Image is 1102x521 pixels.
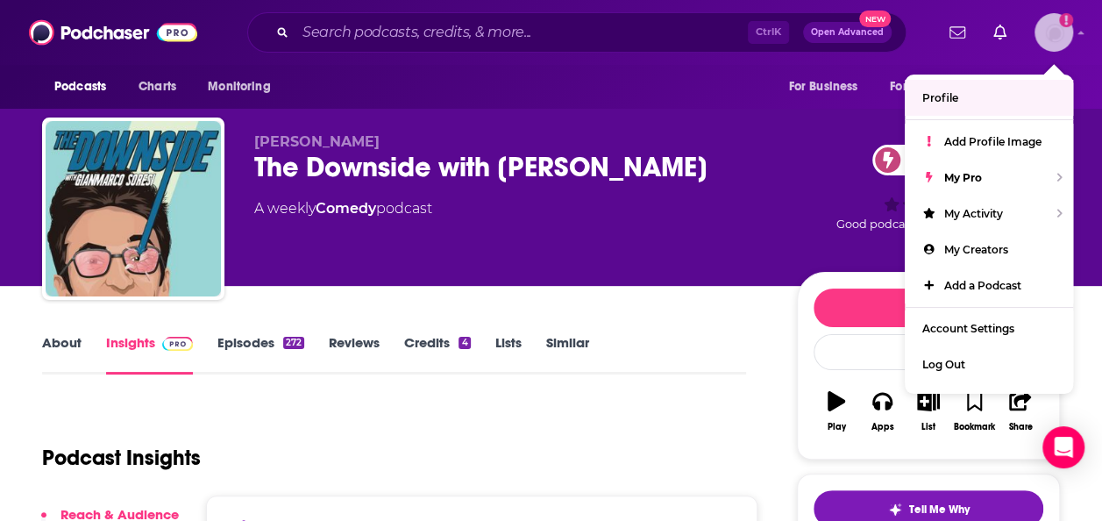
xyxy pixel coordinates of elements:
[986,18,1013,47] a: Show notifications dropdown
[922,358,965,371] span: Log Out
[811,28,884,37] span: Open Advanced
[162,337,193,351] img: Podchaser Pro
[905,310,1073,346] a: Account Settings
[42,445,201,471] h1: Podcast Insights
[922,91,958,104] span: Profile
[905,232,1073,268] a: My Creators
[1042,426,1084,468] div: Open Intercom Messenger
[922,322,1014,335] span: Account Settings
[942,18,972,47] a: Show notifications dropdown
[106,334,193,375] a: InsightsPodchaser Pro
[54,75,106,99] span: Podcasts
[905,268,1073,303] a: Add a Podcast
[878,70,999,103] button: open menu
[247,12,906,53] div: Search podcasts, credits, & more...
[139,75,176,99] span: Charts
[871,422,894,432] div: Apps
[196,70,293,103] button: open menu
[828,422,846,432] div: Play
[546,334,589,375] a: Similar
[951,380,997,443] button: Bookmark
[859,380,905,443] button: Apps
[944,171,982,184] span: My Pro
[803,22,892,43] button: Open AdvancedNew
[127,70,187,103] a: Charts
[905,124,1073,160] a: Add Profile Image
[909,503,970,517] span: Tell Me Why
[254,198,432,219] div: A weekly podcast
[944,279,1021,292] span: Add a Podcast
[788,75,857,99] span: For Business
[42,334,82,375] a: About
[872,145,937,175] a: 66
[814,380,859,443] button: Play
[1034,13,1073,52] button: Show profile menu
[921,422,935,432] div: List
[46,121,221,296] img: The Downside with Gianmarco Soresi
[944,207,1003,220] span: My Activity
[217,334,304,375] a: Episodes272
[329,334,380,375] a: Reviews
[29,16,197,49] img: Podchaser - Follow, Share and Rate Podcasts
[748,21,789,44] span: Ctrl K
[814,289,1043,327] button: Follow
[295,18,748,46] input: Search podcasts, credits, & more...
[905,80,1073,116] a: Profile
[459,337,470,349] div: 4
[404,334,470,375] a: Credits4
[42,70,129,103] button: open menu
[283,337,304,349] div: 272
[495,334,522,375] a: Lists
[944,243,1008,256] span: My Creators
[859,11,891,27] span: New
[1008,422,1032,432] div: Share
[905,75,1073,394] ul: Show profile menu
[944,135,1042,148] span: Add Profile Image
[1059,13,1073,27] svg: Add a profile image
[888,503,902,517] img: tell me why sparkle
[954,422,995,432] div: Bookmark
[836,218,1020,231] span: Good podcast? Give it some love!
[1034,13,1073,52] span: Logged in as jschoen2000
[996,70,1060,103] button: open menu
[316,200,376,217] a: Comedy
[254,133,380,150] span: [PERSON_NAME]
[906,380,951,443] button: List
[776,70,879,103] button: open menu
[208,75,270,99] span: Monitoring
[1034,13,1073,52] img: User Profile
[890,75,974,99] span: For Podcasters
[998,380,1043,443] button: Share
[797,133,1060,242] div: 66Good podcast? Give it some love!
[814,334,1043,370] div: Rate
